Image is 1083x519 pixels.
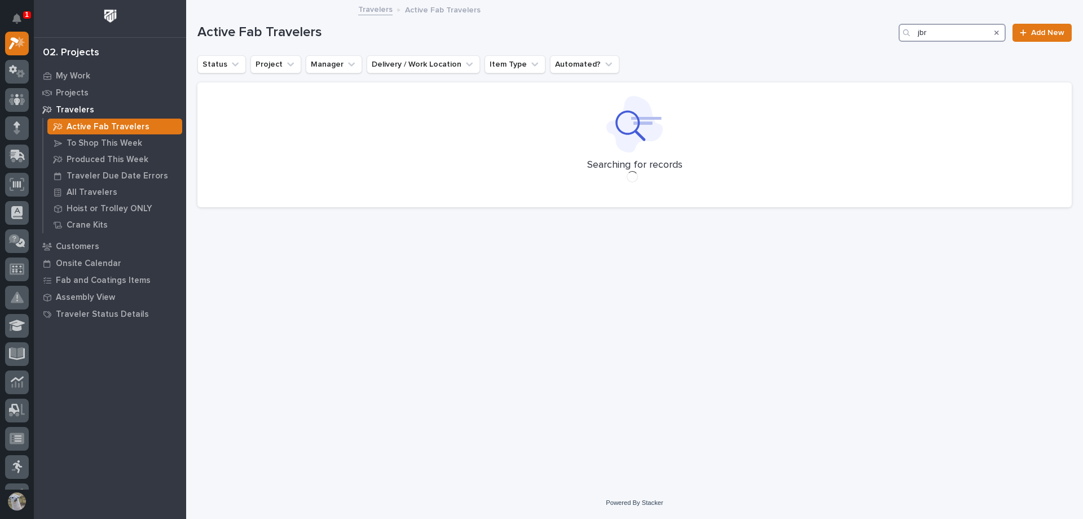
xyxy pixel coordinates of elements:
[197,55,246,73] button: Status
[56,293,115,303] p: Assembly View
[1031,29,1064,37] span: Add New
[34,306,186,322] a: Traveler Status Details
[56,242,99,252] p: Customers
[43,135,186,151] a: To Shop This Week
[306,55,362,73] button: Manager
[56,88,89,98] p: Projects
[67,155,148,165] p: Produced This Week
[100,6,121,27] img: Workspace Logo
[405,3,481,15] p: Active Fab Travelers
[43,47,99,59] div: 02. Projects
[43,119,186,134] a: Active Fab Travelers
[43,168,186,184] a: Traveler Due Date Errors
[43,151,186,167] a: Produced This Week
[34,238,186,255] a: Customers
[56,105,94,115] p: Travelers
[67,220,108,230] p: Crane Kits
[67,204,152,214] p: Hoist or Trolley ONLY
[34,272,186,289] a: Fab and Coatings Items
[34,67,186,84] a: My Work
[606,499,663,506] a: Powered By Stacker
[43,217,186,233] a: Crane Kits
[5,7,29,30] button: Notifications
[67,187,117,198] p: All Travelers
[34,289,186,306] a: Assembly View
[34,255,186,272] a: Onsite Calendar
[899,24,1006,42] input: Search
[34,84,186,101] a: Projects
[25,11,29,19] p: 1
[56,276,151,286] p: Fab and Coatings Items
[56,309,149,320] p: Traveler Status Details
[550,55,619,73] button: Automated?
[56,71,90,81] p: My Work
[587,159,683,172] p: Searching for records
[67,122,149,132] p: Active Fab Travelers
[5,490,29,513] button: users-avatar
[56,259,121,269] p: Onsite Calendar
[250,55,301,73] button: Project
[485,55,545,73] button: Item Type
[14,14,29,32] div: Notifications1
[197,24,894,41] h1: Active Fab Travelers
[43,200,186,216] a: Hoist or Trolley ONLY
[1012,24,1072,42] a: Add New
[43,184,186,200] a: All Travelers
[367,55,480,73] button: Delivery / Work Location
[67,171,168,181] p: Traveler Due Date Errors
[34,101,186,118] a: Travelers
[67,138,142,149] p: To Shop This Week
[358,2,393,15] a: Travelers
